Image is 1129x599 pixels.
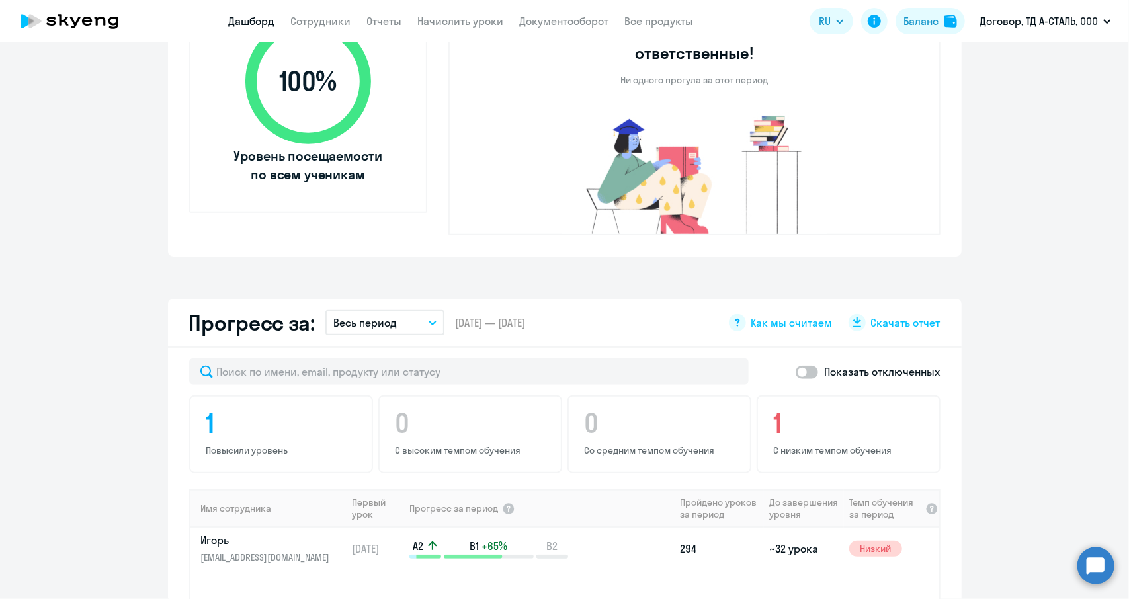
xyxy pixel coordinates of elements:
a: Сотрудники [290,15,351,28]
img: balance [944,15,957,28]
p: Игорь [201,533,337,547]
span: [DATE] — [DATE] [455,315,525,330]
span: Как мы считаем [751,315,833,330]
span: +65% [481,539,507,553]
p: Показать отключенных [825,364,941,379]
div: Баланс [903,13,939,29]
span: B2 [546,539,558,553]
button: Весь период [325,310,444,335]
a: Игорь[EMAIL_ADDRESS][DOMAIN_NAME] [201,533,346,565]
p: С низким темпом обучения [774,444,927,456]
p: [EMAIL_ADDRESS][DOMAIN_NAME] [201,550,337,565]
td: 294 [675,528,764,570]
a: Все продукты [624,15,693,28]
h2: Прогресс за: [189,309,315,336]
img: no-truants [562,112,827,234]
span: Низкий [849,541,902,557]
p: Весь период [333,315,397,331]
span: Прогресс за период [409,502,498,514]
span: Темп обучения за период [849,497,921,520]
a: Документооборот [519,15,608,28]
p: Ни одного прогула за этот период [620,74,768,86]
h4: 1 [206,407,360,439]
input: Поиск по имени, email, продукту или статусу [189,358,749,385]
span: 100 % [232,65,384,97]
span: B1 [470,539,479,553]
td: ~32 урока [764,528,844,570]
th: Пройдено уроков за период [675,489,764,528]
span: RU [819,13,831,29]
th: Первый урок [347,489,408,528]
span: A2 [413,539,423,553]
a: Дашборд [228,15,274,28]
th: До завершения уровня [764,489,844,528]
a: Отчеты [366,15,401,28]
a: Начислить уроки [417,15,503,28]
p: Договор, ТД А-СТАЛЬ, ООО [980,13,1098,29]
button: RU [810,8,853,34]
button: Договор, ТД А-СТАЛЬ, ООО [973,5,1118,37]
h4: 1 [774,407,927,439]
th: Имя сотрудника [190,489,347,528]
p: Повысили уровень [206,444,360,456]
button: Балансbalance [896,8,965,34]
span: Уровень посещаемости по всем ученикам [232,147,384,184]
td: [DATE] [347,528,408,570]
span: Скачать отчет [871,315,941,330]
